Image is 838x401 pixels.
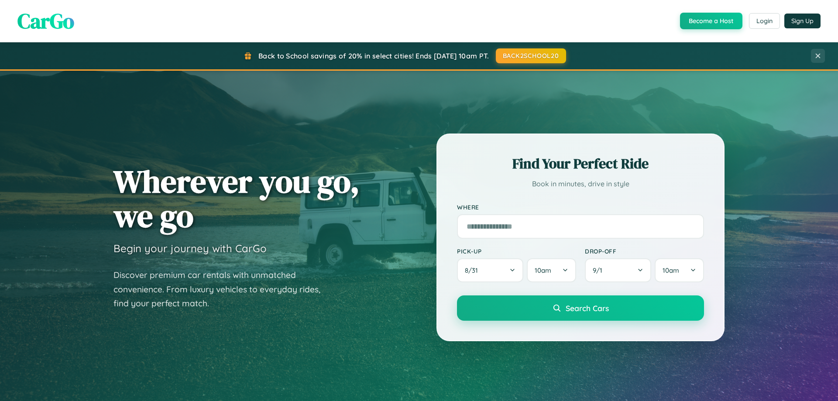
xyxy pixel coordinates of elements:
span: 10am [663,266,679,274]
button: 10am [527,258,576,282]
h3: Begin your journey with CarGo [113,242,267,255]
label: Pick-up [457,247,576,255]
button: BACK2SCHOOL20 [496,48,566,63]
button: Login [749,13,780,29]
h1: Wherever you go, we go [113,164,360,233]
label: Drop-off [585,247,704,255]
p: Book in minutes, drive in style [457,178,704,190]
span: 10am [535,266,551,274]
span: Back to School savings of 20% in select cities! Ends [DATE] 10am PT. [258,51,489,60]
h2: Find Your Perfect Ride [457,154,704,173]
span: 8 / 31 [465,266,482,274]
label: Where [457,203,704,211]
span: CarGo [17,7,74,35]
span: Search Cars [566,303,609,313]
button: 8/31 [457,258,523,282]
button: Sign Up [784,14,821,28]
button: 10am [655,258,704,282]
button: 9/1 [585,258,651,282]
button: Search Cars [457,295,704,321]
span: 9 / 1 [593,266,607,274]
button: Become a Host [680,13,742,29]
p: Discover premium car rentals with unmatched convenience. From luxury vehicles to everyday rides, ... [113,268,332,311]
